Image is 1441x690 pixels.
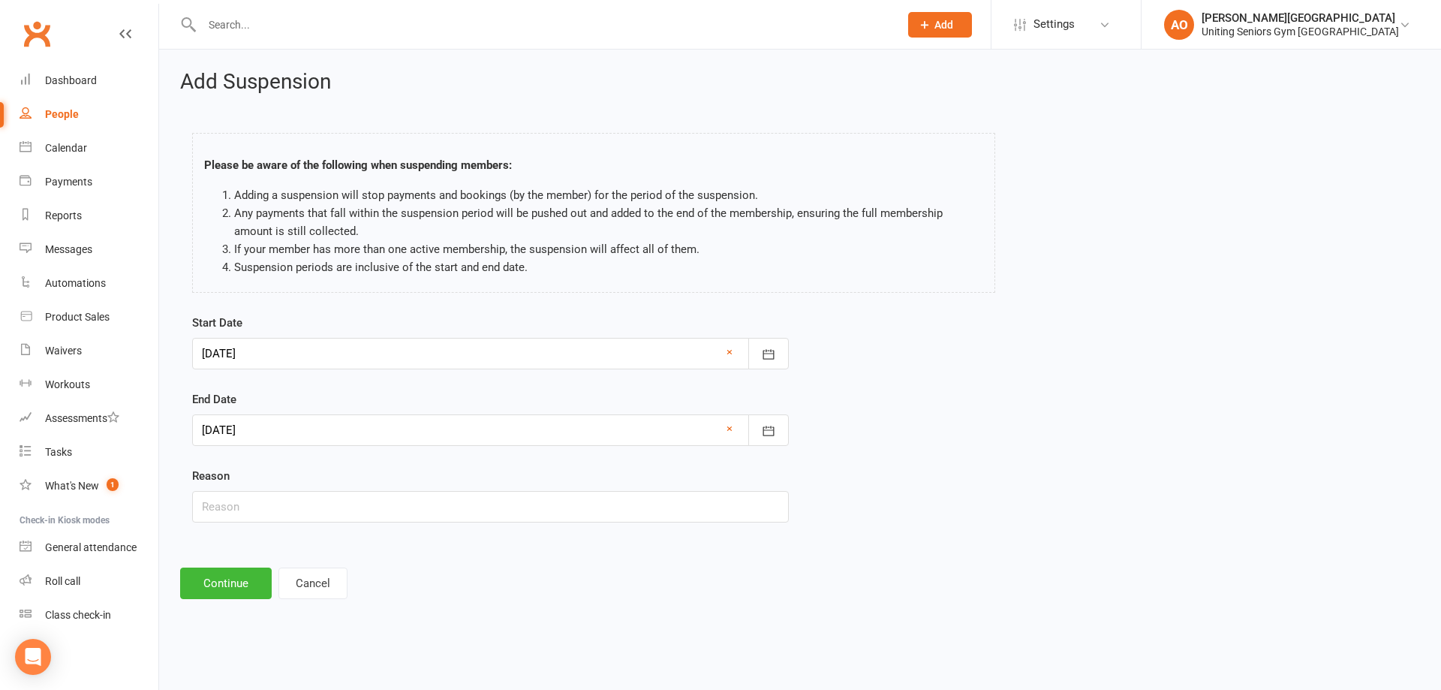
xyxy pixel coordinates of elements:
[45,74,97,86] div: Dashboard
[1164,10,1194,40] div: AO
[20,199,158,233] a: Reports
[45,412,119,424] div: Assessments
[204,158,512,172] strong: Please be aware of the following when suspending members:
[20,165,158,199] a: Payments
[197,14,889,35] input: Search...
[20,531,158,565] a: General attendance kiosk mode
[727,420,733,438] a: ×
[20,402,158,435] a: Assessments
[45,176,92,188] div: Payments
[45,446,72,458] div: Tasks
[107,478,119,491] span: 1
[45,575,80,587] div: Roll call
[20,131,158,165] a: Calendar
[45,142,87,154] div: Calendar
[234,204,983,240] li: Any payments that fall within the suspension period will be pushed out and added to the end of th...
[192,314,242,332] label: Start Date
[20,469,158,503] a: What's New1
[192,491,789,523] input: Reason
[45,378,90,390] div: Workouts
[192,390,236,408] label: End Date
[1202,11,1399,25] div: [PERSON_NAME][GEOGRAPHIC_DATA]
[45,480,99,492] div: What's New
[278,568,347,599] button: Cancel
[45,277,106,289] div: Automations
[18,15,56,53] a: Clubworx
[15,639,51,675] div: Open Intercom Messenger
[45,243,92,255] div: Messages
[20,233,158,267] a: Messages
[45,541,137,553] div: General attendance
[727,343,733,361] a: ×
[180,568,272,599] button: Continue
[20,267,158,300] a: Automations
[20,598,158,632] a: Class kiosk mode
[45,108,79,120] div: People
[1033,8,1075,41] span: Settings
[908,12,972,38] button: Add
[20,64,158,98] a: Dashboard
[45,345,82,357] div: Waivers
[934,19,953,31] span: Add
[20,435,158,469] a: Tasks
[45,209,82,221] div: Reports
[20,368,158,402] a: Workouts
[20,334,158,368] a: Waivers
[20,98,158,131] a: People
[20,300,158,334] a: Product Sales
[234,240,983,258] li: If your member has more than one active membership, the suspension will affect all of them.
[1202,25,1399,38] div: Uniting Seniors Gym [GEOGRAPHIC_DATA]
[234,258,983,276] li: Suspension periods are inclusive of the start and end date.
[180,71,1420,94] h2: Add Suspension
[45,609,111,621] div: Class check-in
[234,186,983,204] li: Adding a suspension will stop payments and bookings (by the member) for the period of the suspens...
[20,565,158,598] a: Roll call
[45,311,110,323] div: Product Sales
[192,467,230,485] label: Reason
